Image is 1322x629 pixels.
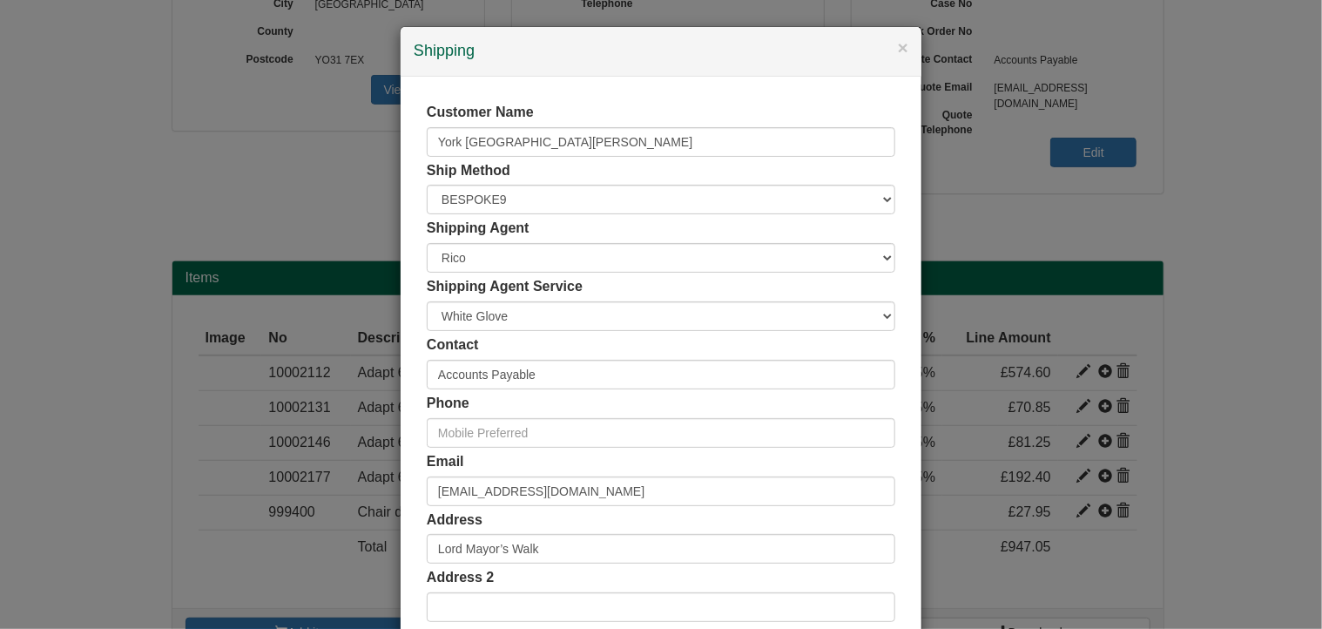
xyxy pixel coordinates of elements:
[427,511,482,531] label: Address
[427,394,469,414] label: Phone
[427,418,895,448] input: Mobile Preferred
[898,38,908,57] button: ×
[427,335,479,355] label: Contact
[414,40,908,63] h4: Shipping
[427,161,510,181] label: Ship Method
[427,219,529,239] label: Shipping Agent
[427,452,464,472] label: Email
[427,277,583,297] label: Shipping Agent Service
[427,568,494,588] label: Address 2
[427,103,534,123] label: Customer Name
